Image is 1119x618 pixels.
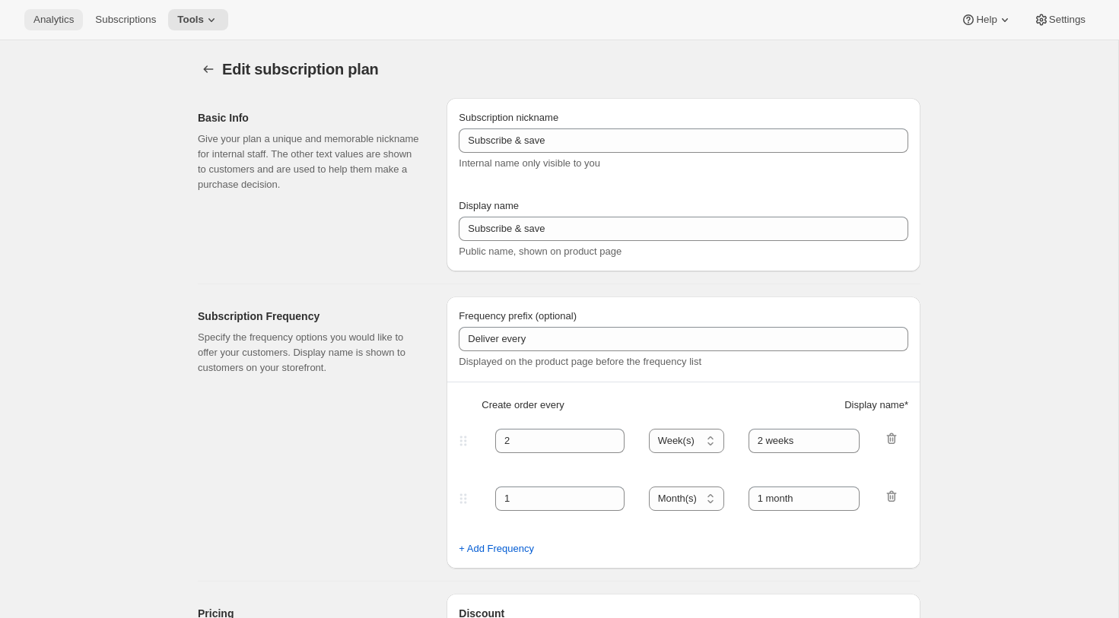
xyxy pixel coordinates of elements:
span: Subscriptions [95,14,156,26]
span: Edit subscription plan [222,61,379,78]
button: + Add Frequency [450,537,543,561]
button: Tools [168,9,228,30]
input: Deliver every [459,327,908,351]
button: Subscriptions [86,9,165,30]
input: Subscribe & Save [459,217,908,241]
span: Analytics [33,14,74,26]
span: Tools [177,14,204,26]
span: + Add Frequency [459,541,534,556]
span: Display name [459,200,519,211]
input: 1 month [749,486,860,511]
span: Public name, shown on product page [459,246,621,257]
p: Specify the frequency options you would like to offer your customers. Display name is shown to cu... [198,330,422,376]
input: Subscribe & Save [459,128,908,153]
span: Displayed on the product page before the frequency list [459,356,701,367]
h2: Subscription Frequency [198,309,422,324]
span: Internal name only visible to you [459,157,600,169]
span: Settings [1049,14,1086,26]
span: Frequency prefix (optional) [459,310,577,322]
input: 1 month [749,429,860,453]
span: Create order every [482,398,564,413]
button: Settings [1025,9,1095,30]
p: Give your plan a unique and memorable nickname for internal staff. The other text values are show... [198,132,422,192]
h2: Basic Info [198,110,422,125]
button: Subscription plans [198,59,219,80]
span: Display name * [844,398,908,413]
button: Analytics [24,9,83,30]
button: Help [952,9,1021,30]
span: Subscription nickname [459,112,558,123]
span: Help [976,14,997,26]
